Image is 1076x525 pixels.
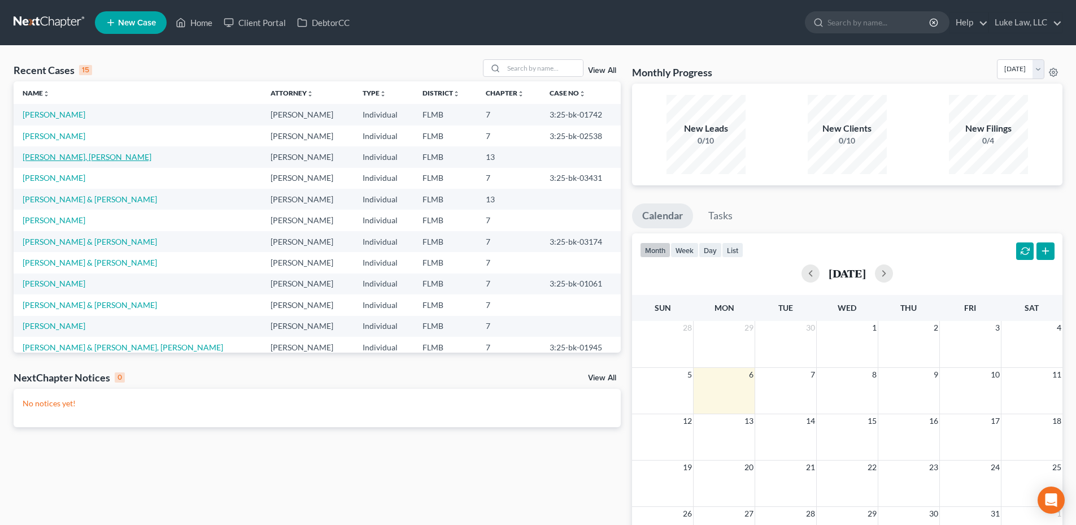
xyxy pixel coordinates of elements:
[933,321,939,335] span: 2
[354,337,414,358] td: Individual
[354,316,414,337] td: Individual
[262,337,353,358] td: [PERSON_NAME]
[964,303,976,313] span: Fri
[477,210,541,231] td: 7
[23,258,157,267] a: [PERSON_NAME] & [PERSON_NAME]
[43,90,50,97] i: unfold_more
[989,12,1062,33] a: Luke Law, LLC
[743,321,755,335] span: 29
[14,63,92,77] div: Recent Cases
[262,168,353,189] td: [PERSON_NAME]
[588,67,616,75] a: View All
[453,90,460,97] i: unfold_more
[477,274,541,294] td: 7
[805,414,816,428] span: 14
[699,242,722,258] button: day
[23,152,151,162] a: [PERSON_NAME], [PERSON_NAME]
[291,12,355,33] a: DebtorCC
[950,12,988,33] a: Help
[23,194,157,204] a: [PERSON_NAME] & [PERSON_NAME]
[541,337,621,358] td: 3:25-bk-01945
[541,274,621,294] td: 3:25-bk-01061
[866,507,878,520] span: 29
[682,507,693,520] span: 26
[808,135,887,146] div: 0/10
[579,90,586,97] i: unfold_more
[477,104,541,125] td: 7
[262,252,353,273] td: [PERSON_NAME]
[517,90,524,97] i: unfold_more
[380,90,386,97] i: unfold_more
[413,294,476,315] td: FLMB
[477,189,541,210] td: 13
[262,316,353,337] td: [PERSON_NAME]
[743,414,755,428] span: 13
[363,89,386,97] a: Typeunfold_more
[743,461,755,474] span: 20
[550,89,586,97] a: Case Nounfold_more
[1025,303,1039,313] span: Sat
[632,66,712,79] h3: Monthly Progress
[722,242,743,258] button: list
[655,303,671,313] span: Sun
[698,203,743,228] a: Tasks
[866,414,878,428] span: 15
[477,294,541,315] td: 7
[23,131,85,141] a: [PERSON_NAME]
[541,104,621,125] td: 3:25-bk-01742
[682,461,693,474] span: 19
[23,215,85,225] a: [PERSON_NAME]
[805,507,816,520] span: 28
[928,414,939,428] span: 16
[354,231,414,252] td: Individual
[413,104,476,125] td: FLMB
[413,316,476,337] td: FLMB
[262,125,353,146] td: [PERSON_NAME]
[307,90,313,97] i: unfold_more
[79,65,92,75] div: 15
[1051,368,1062,381] span: 11
[715,303,734,313] span: Mon
[666,135,746,146] div: 0/10
[871,368,878,381] span: 8
[262,104,353,125] td: [PERSON_NAME]
[1056,321,1062,335] span: 4
[477,146,541,167] td: 13
[477,231,541,252] td: 7
[262,146,353,167] td: [PERSON_NAME]
[682,414,693,428] span: 12
[666,122,746,135] div: New Leads
[170,12,218,33] a: Home
[994,321,1001,335] span: 3
[413,210,476,231] td: FLMB
[1051,461,1062,474] span: 25
[23,321,85,331] a: [PERSON_NAME]
[900,303,917,313] span: Thu
[413,168,476,189] td: FLMB
[23,300,157,310] a: [PERSON_NAME] & [PERSON_NAME]
[413,337,476,358] td: FLMB
[23,173,85,183] a: [PERSON_NAME]
[829,267,866,279] h2: [DATE]
[928,461,939,474] span: 23
[686,368,693,381] span: 5
[422,89,460,97] a: Districtunfold_more
[23,398,612,409] p: No notices yet!
[262,231,353,252] td: [PERSON_NAME]
[827,12,931,33] input: Search by name...
[928,507,939,520] span: 30
[354,210,414,231] td: Individual
[262,274,353,294] td: [PERSON_NAME]
[14,371,125,384] div: NextChapter Notices
[23,342,223,352] a: [PERSON_NAME] & [PERSON_NAME], [PERSON_NAME]
[262,210,353,231] td: [PERSON_NAME]
[354,294,414,315] td: Individual
[477,316,541,337] td: 7
[23,89,50,97] a: Nameunfold_more
[413,125,476,146] td: FLMB
[354,189,414,210] td: Individual
[477,337,541,358] td: 7
[413,274,476,294] td: FLMB
[271,89,313,97] a: Attorneyunfold_more
[23,110,85,119] a: [PERSON_NAME]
